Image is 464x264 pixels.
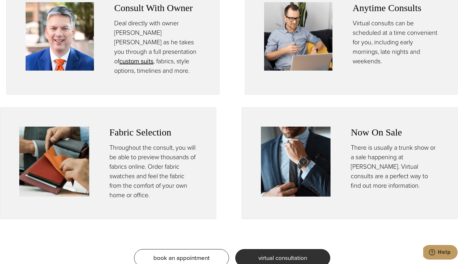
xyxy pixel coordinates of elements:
iframe: Opens a widget where you can chat to one of our agents [423,245,458,261]
p: Virtual consults can be scheduled at a time convenient for you, including early mornings, late ni... [353,18,438,66]
h3: Fabric Selection [109,127,197,138]
h3: Now On Sale [351,127,438,138]
a: custom suits [119,56,153,66]
img: Picture of Alan David Horowitz [26,2,94,71]
img: Client looking at computer having a virtual zoom call [264,2,332,71]
p: Deal directly with owner [PERSON_NAME] [PERSON_NAME] as he takes you through a full presentation ... [114,18,200,75]
h3: Consult With Owner [114,2,200,14]
p: There is usually a trunk show or a sale happening at [PERSON_NAME]. Virtual consults are a perfec... [351,143,438,190]
h3: Anytime Consults [353,2,438,14]
img: Model adjusting his blue tie that he is wearing with his navy suit and white shirt [261,127,331,197]
span: virtual consultation [258,253,307,262]
img: Client thumbing thru fabric swatches [19,127,89,197]
span: book an appointment [153,253,210,262]
p: Throughout the consult, you will be able to preview thousands of fabrics online. Order fabric swa... [109,143,197,200]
